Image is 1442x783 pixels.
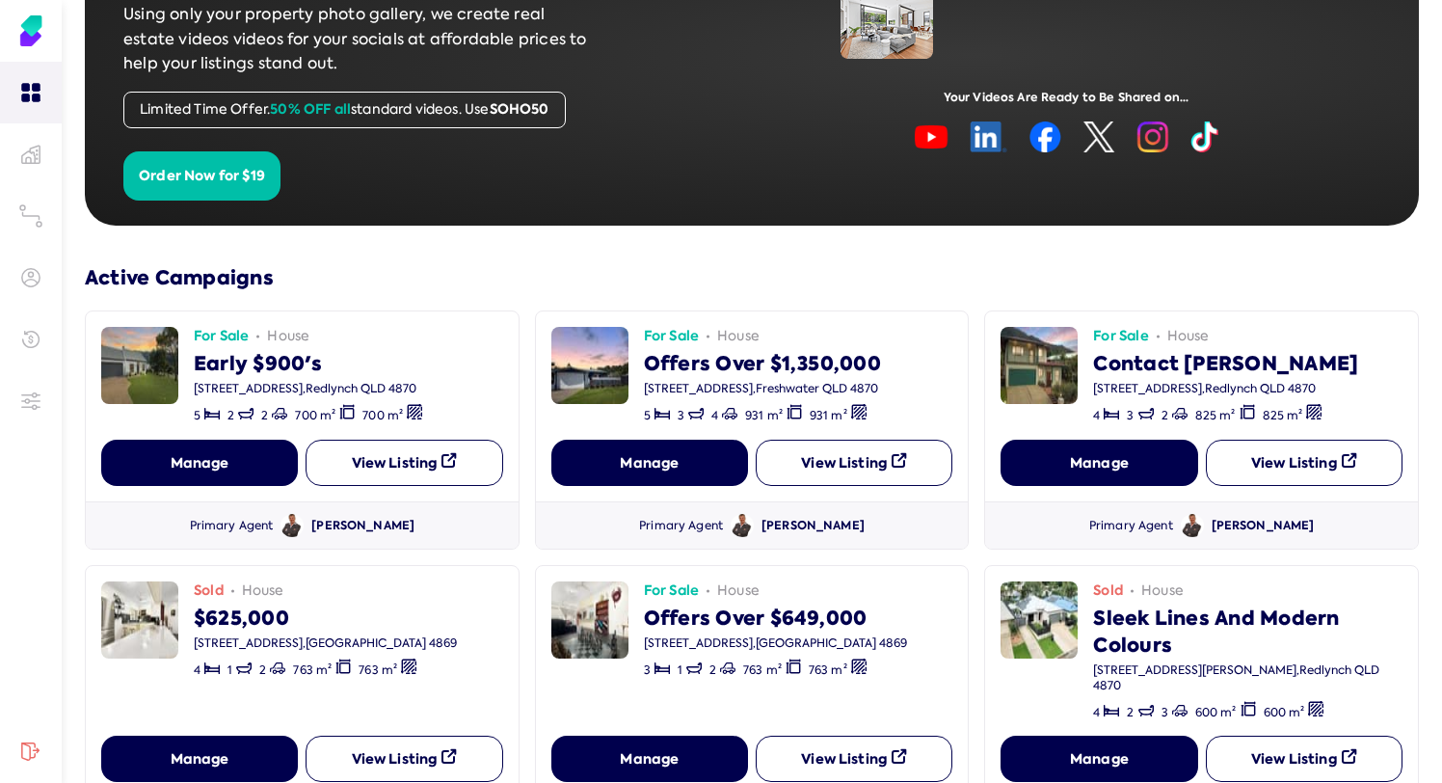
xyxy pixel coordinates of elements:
span: 763 m² [809,662,847,678]
img: Soho Agent Portal Home [15,15,46,46]
span: 600 m² [1195,705,1237,720]
span: 700 m² [295,408,335,423]
div: [STREET_ADDRESS] , [GEOGRAPHIC_DATA] 4869 [644,635,907,651]
span: For Sale [644,327,699,346]
div: [STREET_ADDRESS] , Redlynch QLD 4870 [1093,381,1358,396]
span: 2 [261,408,268,423]
span: Sold [1093,581,1123,601]
span: SOHO50 [490,99,549,119]
span: 2 [1162,408,1168,423]
img: image [915,121,1218,152]
span: 3 [678,408,684,423]
img: image [551,327,628,404]
div: [PERSON_NAME] [761,518,865,534]
img: Avatar of Shane Trimby [280,514,304,537]
span: 3 [644,662,651,678]
img: image [1001,581,1078,659]
div: [STREET_ADDRESS] , [GEOGRAPHIC_DATA] 4869 [194,635,457,651]
div: [STREET_ADDRESS][PERSON_NAME] , Redlynch QLD 4870 [1093,662,1402,693]
img: image [101,327,178,404]
div: [STREET_ADDRESS] , Freshwater QLD 4870 [644,381,881,396]
button: Manage [1001,736,1197,782]
img: image [551,581,628,659]
div: Contact [PERSON_NAME] [1093,346,1358,377]
span: For Sale [644,581,699,601]
span: 2 [1127,705,1134,720]
span: 4 [194,662,200,678]
button: Manage [101,440,298,486]
span: 931 m² [810,408,847,423]
img: image [1001,327,1078,404]
button: Manage [551,440,748,486]
div: Early $900's [194,346,430,377]
button: View Listing [1206,736,1402,782]
span: 4 [1093,408,1100,423]
span: 2 [227,408,234,423]
div: Primary Agent [1089,518,1173,534]
img: image [101,581,178,659]
a: Order Now for $19 [123,165,280,185]
span: 3 [1127,408,1134,423]
span: 4 [711,408,718,423]
span: 2 [259,662,266,678]
div: [STREET_ADDRESS] , Redlynch QLD 4870 [194,381,430,396]
button: View Listing [756,440,952,486]
div: Offers Over $1,350,000 [644,346,881,377]
span: house [1167,327,1210,346]
span: 763 m² [359,662,397,678]
button: View Listing [306,440,502,486]
span: 931 m² [745,408,783,423]
span: house [1141,581,1184,601]
img: Avatar of Shane Trimby [1181,514,1204,537]
span: 1 [678,662,682,678]
span: 600 m² [1264,705,1305,720]
div: Primary Agent [639,518,723,534]
div: Limited Time Offer. standard videos. Use [123,92,566,128]
span: Sold [194,581,224,601]
div: Offers Over $649,000 [644,601,907,632]
span: For Sale [194,327,249,346]
button: Manage [551,736,748,782]
span: 825 m² [1263,408,1303,423]
img: Avatar of Shane Trimby [731,514,754,537]
div: Your Videos Are Ready to Be Shared on... [752,90,1380,106]
span: For Sale [1093,327,1148,346]
div: [PERSON_NAME] [311,518,414,534]
span: 763 m² [293,662,332,678]
div: [PERSON_NAME] [1212,518,1315,534]
div: $625,000 [194,601,457,632]
span: house [267,327,309,346]
span: 3 [1162,705,1168,720]
span: 50% OFF all [270,99,351,119]
button: View Listing [306,736,502,782]
div: Primary Agent [190,518,274,534]
button: Order Now for $19 [123,151,280,202]
button: View Listing [756,736,952,782]
span: house [717,327,760,346]
h3: Active Campaigns [85,264,1419,291]
button: Manage [101,736,298,782]
span: 763 m² [743,662,782,678]
div: Sleek Lines And Modern Colours [1093,601,1402,659]
p: Using only your property photo gallery, we create real estate videos videos for your socials at a... [123,2,596,76]
span: 700 m² [362,408,403,423]
span: 2 [709,662,716,678]
span: 4 [1093,705,1100,720]
span: 825 m² [1195,408,1236,423]
button: View Listing [1206,440,1402,486]
button: Manage [1001,440,1197,486]
span: 5 [194,408,200,423]
span: house [242,581,284,601]
span: 5 [644,408,651,423]
span: 1 [227,662,232,678]
span: house [717,581,760,601]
